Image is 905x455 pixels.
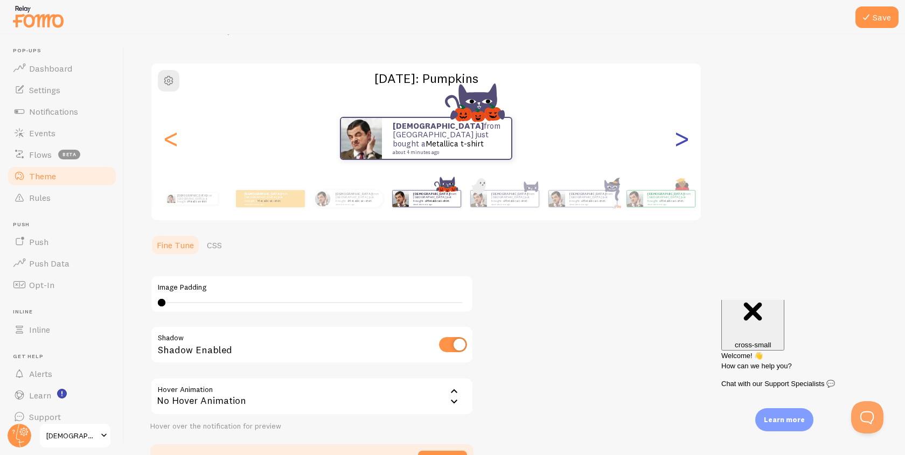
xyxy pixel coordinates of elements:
strong: [DEMOGRAPHIC_DATA] [393,121,484,131]
span: Rules [29,192,51,203]
a: Dashboard [6,58,117,79]
p: from [GEOGRAPHIC_DATA] just bought a [393,122,500,155]
span: Theme [29,171,56,181]
span: Inline [29,324,50,335]
a: Metallica t-shirt [504,199,527,203]
a: [DEMOGRAPHIC_DATA] - The Flame You Leave Behind [39,423,112,449]
a: Metallica t-shirt [426,199,449,203]
img: Fomo [341,118,382,159]
strong: [DEMOGRAPHIC_DATA] [336,192,372,196]
small: about 4 minutes ago [413,203,455,205]
a: Fine Tune [150,234,200,256]
small: about 4 minutes ago [648,203,690,205]
svg: <p>Watch New Feature Tutorials!</p> [57,389,67,398]
a: CSS [200,234,228,256]
img: Fomo [315,191,330,206]
strong: [DEMOGRAPHIC_DATA] [413,192,450,196]
a: Notifications [6,101,117,122]
a: Events [6,122,117,144]
span: Opt-In [29,279,54,290]
div: Hover over the notification for preview [150,422,474,431]
a: Learn [6,384,117,406]
span: Settings [29,85,60,95]
p: from [GEOGRAPHIC_DATA] just bought a [177,193,213,205]
strong: [DEMOGRAPHIC_DATA] [569,192,606,196]
strong: [DEMOGRAPHIC_DATA] [648,192,684,196]
span: Support [29,411,61,422]
iframe: Help Scout Beacon - Open [851,401,883,433]
div: Shadow Enabled [150,326,474,365]
a: Flows beta [6,144,117,165]
a: Metallica t-shirt [582,199,605,203]
p: from [GEOGRAPHIC_DATA] just bought a [245,192,288,205]
span: Pop-ups [13,47,117,54]
span: Dashboard [29,63,72,74]
label: Image Padding [158,283,466,292]
span: Get Help [13,353,117,360]
span: Alerts [29,368,52,379]
a: Push [6,231,117,253]
span: [DEMOGRAPHIC_DATA] - The Flame You Leave Behind [46,429,98,442]
p: Learn more [764,415,805,425]
small: about 4 minutes ago [491,203,533,205]
img: Fomo [548,191,565,207]
img: Fomo [470,191,486,207]
div: Previous slide [164,100,177,177]
img: Fomo [392,191,408,207]
p: from [GEOGRAPHIC_DATA] just bought a [648,192,691,205]
small: about 4 minutes ago [336,203,378,205]
img: fomo-relay-logo-orange.svg [11,3,65,30]
strong: [DEMOGRAPHIC_DATA] [177,194,207,197]
a: Alerts [6,363,117,384]
a: Support [6,406,117,428]
a: Metallica t-shirt [257,199,281,203]
h2: [DATE]: Pumpkins [151,70,701,87]
iframe: Help Scout Beacon - Messages and Notifications [716,300,889,401]
a: Theme [6,165,117,187]
a: Opt-In [6,274,117,296]
img: Fomo [166,194,175,203]
p: from [GEOGRAPHIC_DATA] just bought a [569,192,612,205]
a: Settings [6,79,117,101]
a: Rules [6,187,117,208]
p: from [GEOGRAPHIC_DATA] just bought a [336,192,379,205]
span: Push Data [29,258,69,269]
small: about 4 minutes ago [569,203,611,205]
a: Metallica t-shirt [426,138,484,149]
span: Flows [29,149,52,160]
div: Next slide [675,100,688,177]
span: Push [29,236,48,247]
span: Events [29,128,55,138]
a: Metallica t-shirt [188,200,206,203]
div: Learn more [755,408,813,431]
span: Inline [13,309,117,316]
small: about 4 minutes ago [245,203,287,205]
span: beta [58,150,80,159]
span: Learn [29,390,51,401]
p: from [GEOGRAPHIC_DATA] just bought a [413,192,456,205]
strong: [DEMOGRAPHIC_DATA] [491,192,528,196]
a: Metallica t-shirt [349,199,372,203]
span: Push [13,221,117,228]
img: Fomo [626,191,643,207]
a: Metallica t-shirt [660,199,684,203]
div: No Hover Animation [150,377,474,415]
a: Push Data [6,253,117,274]
p: from [GEOGRAPHIC_DATA] just bought a [491,192,534,205]
small: about 4 minutes ago [393,150,497,155]
span: Notifications [29,106,78,117]
strong: [DEMOGRAPHIC_DATA] [245,192,281,196]
a: Inline [6,319,117,340]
